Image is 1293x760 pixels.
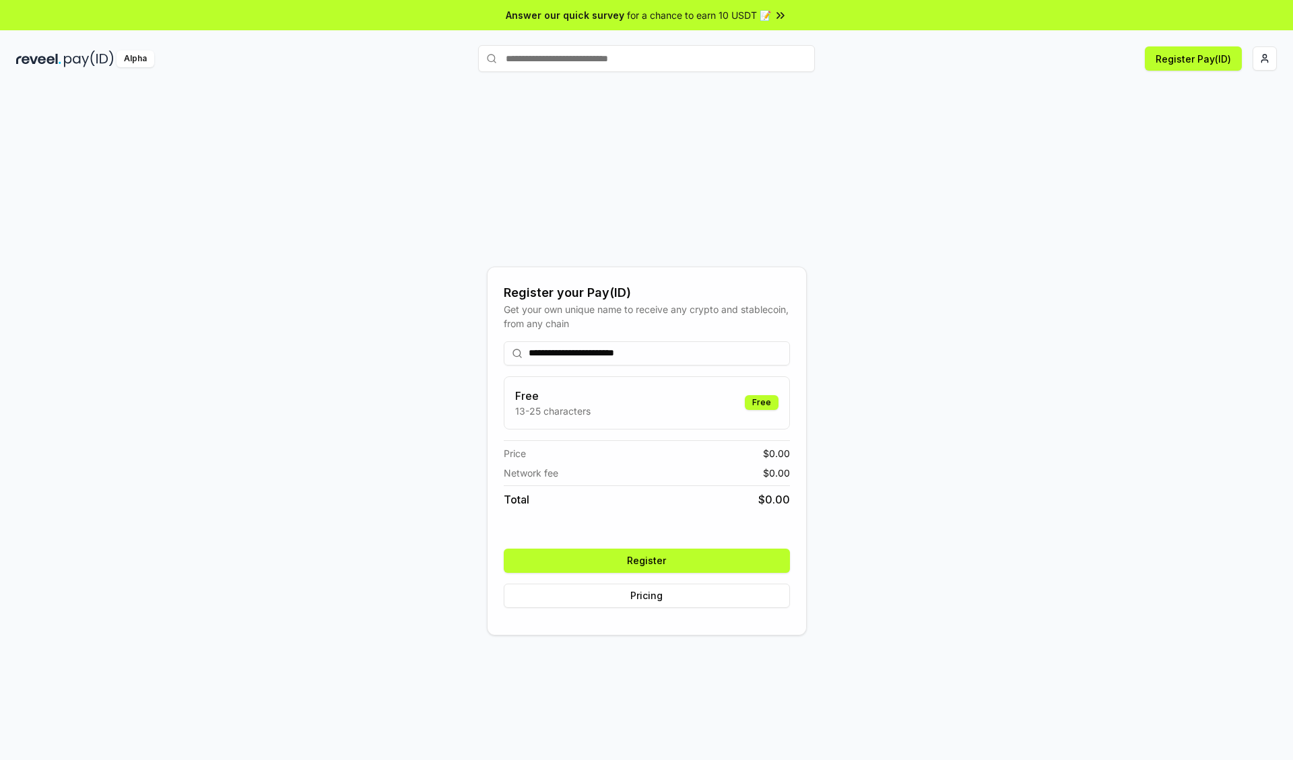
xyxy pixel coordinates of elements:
[758,491,790,508] span: $ 0.00
[763,466,790,480] span: $ 0.00
[504,466,558,480] span: Network fee
[506,8,624,22] span: Answer our quick survey
[504,446,526,460] span: Price
[763,446,790,460] span: $ 0.00
[504,491,529,508] span: Total
[504,302,790,331] div: Get your own unique name to receive any crypto and stablecoin, from any chain
[1145,46,1242,71] button: Register Pay(ID)
[504,549,790,573] button: Register
[117,50,154,67] div: Alpha
[504,283,790,302] div: Register your Pay(ID)
[745,395,778,410] div: Free
[64,50,114,67] img: pay_id
[504,584,790,608] button: Pricing
[627,8,771,22] span: for a chance to earn 10 USDT 📝
[515,404,591,418] p: 13-25 characters
[16,50,61,67] img: reveel_dark
[515,388,591,404] h3: Free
